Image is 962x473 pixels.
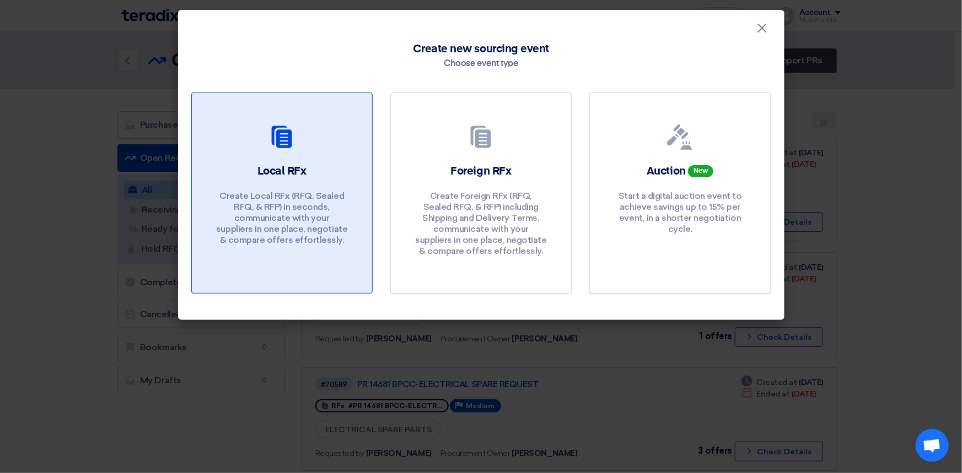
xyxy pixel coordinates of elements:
a: Auction New Start a digital auction event to achieve savings up to 15% per event, in a shorter ne... [589,93,771,293]
font: New [694,168,708,175]
font: Auction [647,166,686,177]
font: Foreign RFx [451,166,512,177]
a: Local RFx Create Local RFx (RFQ, Sealed RFQ, & RFP) in seconds, communicate with your suppliers i... [191,93,373,293]
font: × [757,20,768,42]
font: Choose event type [444,59,518,68]
a: Foreign RFx Create Foreign RFx (RFQ, Sealed RFQ, & RFP) including Shipping and Delivery Terms, co... [390,93,572,293]
font: Create Local RFx (RFQ, Sealed RFQ, & RFP) in seconds, communicate with your suppliers in one plac... [216,191,347,245]
font: Create Foreign RFx (RFQ, Sealed RFQ, & RFP) including Shipping and Delivery Terms, communicate wi... [415,191,546,256]
button: Close [748,18,777,40]
font: Start a digital auction event to achieve savings up to 15% per event, in a shorter negotiation cy... [619,191,742,234]
font: Create new sourcing event [413,44,549,55]
font: Local RFx [257,166,307,177]
a: Open chat [916,429,949,462]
